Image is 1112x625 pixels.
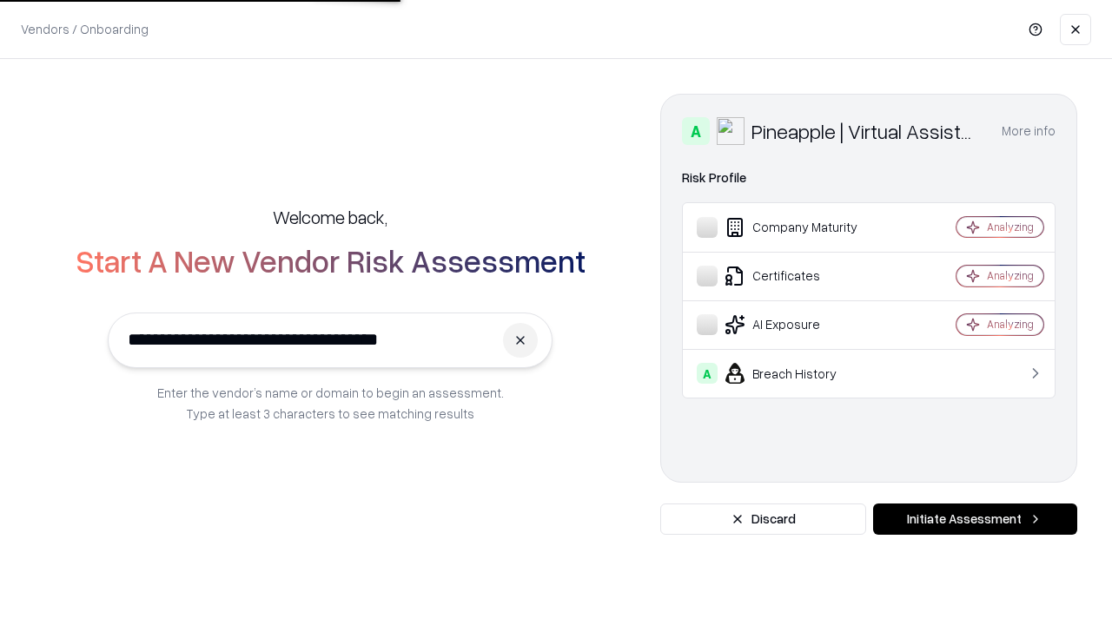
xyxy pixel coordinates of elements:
[873,503,1077,535] button: Initiate Assessment
[697,217,904,238] div: Company Maturity
[751,117,981,145] div: Pineapple | Virtual Assistant Agency
[1002,115,1056,147] button: More info
[76,243,586,278] h2: Start A New Vendor Risk Assessment
[697,363,718,384] div: A
[987,268,1034,283] div: Analyzing
[273,205,387,229] h5: Welcome back,
[987,317,1034,332] div: Analyzing
[682,168,1056,188] div: Risk Profile
[987,220,1034,234] div: Analyzing
[660,503,866,535] button: Discard
[21,20,149,38] p: Vendors / Onboarding
[682,117,710,145] div: A
[697,266,904,286] div: Certificates
[157,382,504,424] p: Enter the vendor’s name or domain to begin an assessment. Type at least 3 characters to see match...
[697,314,904,335] div: AI Exposure
[697,363,904,384] div: Breach History
[717,117,745,145] img: Pineapple | Virtual Assistant Agency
